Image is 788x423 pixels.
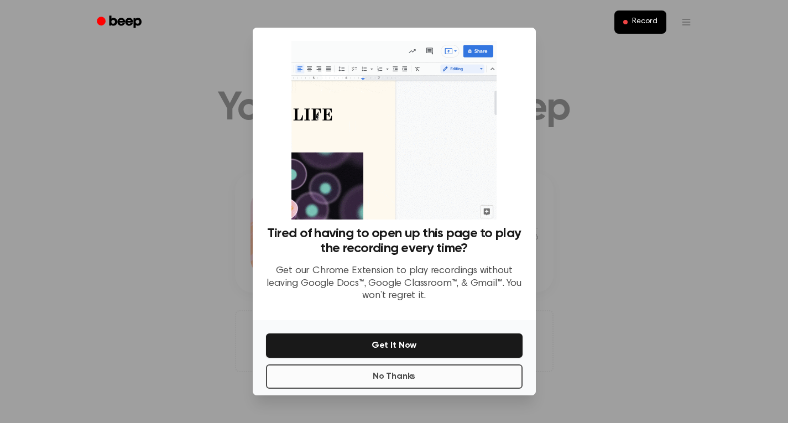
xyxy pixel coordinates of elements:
[291,41,497,220] img: Beep extension in action
[632,17,657,27] span: Record
[89,12,152,33] a: Beep
[614,11,666,34] button: Record
[266,333,523,358] button: Get It Now
[266,265,523,302] p: Get our Chrome Extension to play recordings without leaving Google Docs™, Google Classroom™, & Gm...
[266,226,523,256] h3: Tired of having to open up this page to play the recording every time?
[266,364,523,389] button: No Thanks
[673,9,700,35] button: Open menu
